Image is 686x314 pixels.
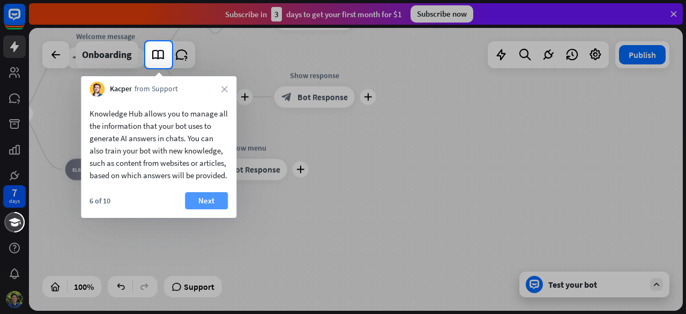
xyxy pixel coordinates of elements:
button: Next [185,192,228,209]
i: close [221,86,228,92]
button: Open LiveChat chat widget [9,4,41,36]
div: 6 of 10 [90,196,110,206]
span: Kacper [110,84,132,94]
div: Knowledge Hub allows you to manage all the information that your bot uses to generate AI answers ... [90,107,228,181]
span: from Support [135,84,178,94]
